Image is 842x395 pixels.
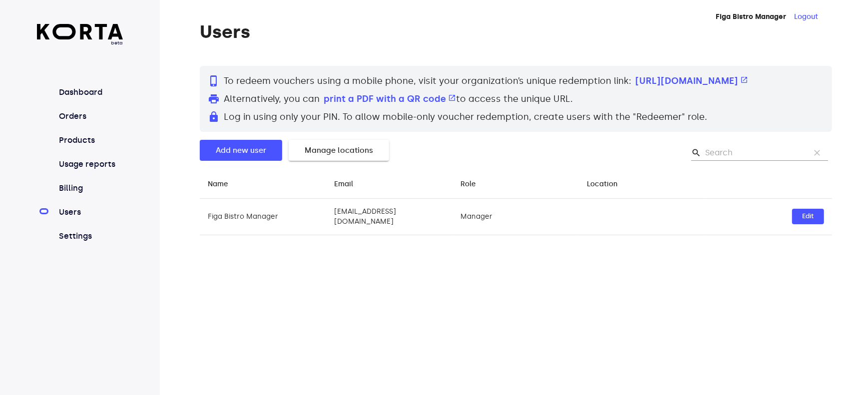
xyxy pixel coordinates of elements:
img: Korta [37,24,123,39]
div: Role [460,178,476,190]
button: Logout [794,12,818,22]
div: Name [208,178,228,190]
span: beta [37,39,123,46]
a: Manage locations [289,145,396,153]
h1: Users [200,22,832,42]
a: Usage reports [57,158,123,170]
span: To redeem vouchers using a mobile phone, visit your organization’s unique redemption link: [224,75,631,86]
div: Location [587,178,618,190]
a: Add new user [200,145,289,153]
td: Figa Bistro Manager [200,198,326,235]
span: Email [334,178,366,190]
a: Billing [57,182,123,194]
a: Users [57,206,123,218]
a: Dashboard [57,86,123,98]
button: print a PDF with a QR code [324,92,456,106]
button: Edit [792,209,824,224]
span: Role [460,178,489,190]
span: Edit [797,211,819,222]
span: Location [587,178,631,190]
a: [URL][DOMAIN_NAME] [635,75,748,86]
span: print [208,93,220,105]
button: Manage locations [289,140,389,161]
button: Add new user [200,140,282,161]
span: Add new user [216,144,266,157]
span: phone_iphone [208,75,220,87]
span: Name [208,178,241,190]
td: Manager [452,198,579,235]
p: Log in using only your PIN. To allow mobile-only voucher redemption, create users with the "Redee... [208,110,824,124]
span: Search [691,148,701,158]
div: Email [334,178,353,190]
a: Settings [57,230,123,242]
span: open_in_new [448,94,456,102]
strong: Figa Bistro Manager [716,12,786,21]
span: Manage locations [305,144,373,157]
a: Orders [57,110,123,122]
a: Products [57,134,123,146]
span: lock [208,111,220,123]
a: beta [37,24,123,46]
td: [EMAIL_ADDRESS][DOMAIN_NAME] [326,198,452,235]
input: Search [705,145,802,161]
span: open_in_new [740,76,748,84]
p: Alternatively, you can to access the unique URL. [208,92,824,106]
